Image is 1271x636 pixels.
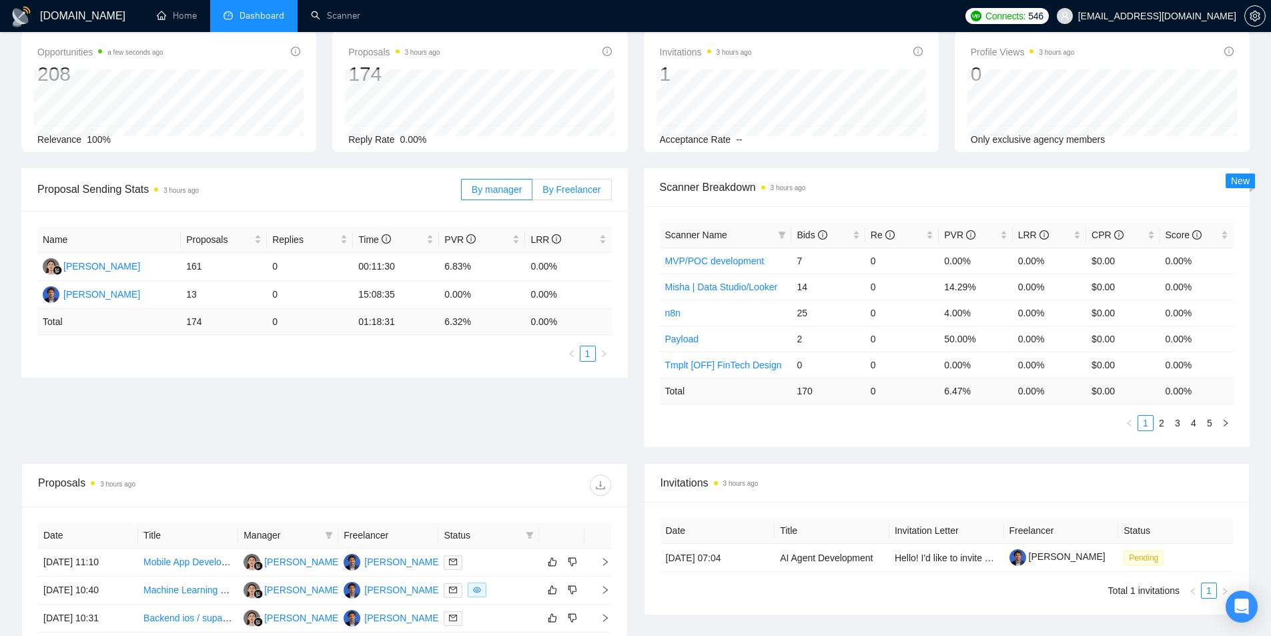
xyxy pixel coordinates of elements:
[1186,416,1201,430] a: 4
[473,586,481,594] span: eye
[157,10,197,21] a: homeHome
[1244,11,1266,21] a: setting
[1013,248,1086,274] td: 0.00%
[37,44,163,60] span: Opportunities
[325,531,333,539] span: filter
[1013,274,1086,300] td: 0.00%
[564,554,580,570] button: dislike
[1009,551,1106,562] a: [PERSON_NAME]
[348,61,440,87] div: 174
[254,589,263,599] img: gigradar-bm.png
[358,234,390,245] span: Time
[791,378,865,404] td: 170
[526,531,534,539] span: filter
[865,326,939,352] td: 0
[568,585,577,595] span: dislike
[966,230,975,240] span: info-circle
[1013,300,1086,326] td: 0.00%
[143,557,319,567] a: Mobile App Developer for Android and iOS
[1166,230,1202,240] span: Score
[971,11,981,21] img: upwork-logo.png
[400,134,427,145] span: 0.00%
[344,554,360,571] img: DU
[564,346,580,362] li: Previous Page
[344,584,441,595] a: DU[PERSON_NAME]
[138,605,238,633] td: Backend ios / supabase developer
[244,556,341,567] a: KK[PERSON_NAME]
[665,308,681,318] a: n8n
[985,9,1025,23] span: Connects:
[322,525,336,545] span: filter
[1160,300,1234,326] td: 0.00%
[580,346,595,361] a: 1
[865,300,939,326] td: 0
[568,350,576,358] span: left
[1138,415,1154,431] li: 1
[1160,326,1234,352] td: 0.00%
[871,230,895,240] span: Re
[1009,549,1026,566] img: c1hXM9bnB2RvzThLaBMv-EFriFBFov-fS4vrx8gLApOf6YtN3vHWnOixsiKQyUVnJ4
[971,61,1075,87] div: 0
[1170,415,1186,431] li: 3
[1013,352,1086,378] td: 0.00%
[660,44,752,60] span: Invitations
[939,352,1012,378] td: 0.00%
[244,610,260,627] img: KK
[143,613,286,623] a: Backend ios / supabase developer
[665,282,778,292] a: Misha | Data Studio/Looker
[665,230,727,240] span: Scanner Name
[600,350,608,358] span: right
[939,300,1012,326] td: 4.00%
[544,582,560,598] button: like
[439,253,525,281] td: 6.83%
[37,181,461,198] span: Proposal Sending Stats
[580,346,596,362] li: 1
[254,617,263,627] img: gigradar-bm.png
[1185,583,1201,599] button: left
[291,47,300,56] span: info-circle
[791,248,865,274] td: 7
[791,352,865,378] td: 0
[186,232,252,247] span: Proposals
[1224,47,1234,56] span: info-circle
[736,134,742,145] span: --
[661,474,1234,491] span: Invitations
[660,134,731,145] span: Acceptance Rate
[865,352,939,378] td: 0
[889,518,1004,544] th: Invitation Letter
[1092,230,1123,240] span: CPR
[1118,518,1233,544] th: Status
[244,582,260,599] img: KK
[138,523,238,549] th: Title
[53,266,62,275] img: gigradar-bm.png
[107,49,163,56] time: a few seconds ago
[1222,419,1230,427] span: right
[568,613,577,623] span: dislike
[1086,300,1160,326] td: $0.00
[348,134,394,145] span: Reply Rate
[564,582,580,598] button: dislike
[38,474,324,496] div: Proposals
[181,227,267,253] th: Proposals
[344,610,360,627] img: DU
[1086,326,1160,352] td: $0.00
[1160,352,1234,378] td: 0.00%
[771,184,806,192] time: 3 hours ago
[548,613,557,623] span: like
[43,288,140,299] a: DU[PERSON_NAME]
[660,61,752,87] div: 1
[602,47,612,56] span: info-circle
[865,378,939,404] td: 0
[244,612,341,623] a: KK[PERSON_NAME]
[548,557,557,567] span: like
[1138,416,1153,430] a: 1
[791,274,865,300] td: 14
[1202,415,1218,431] li: 5
[1114,230,1124,240] span: info-circle
[37,227,181,253] th: Name
[775,225,789,245] span: filter
[37,309,181,335] td: Total
[353,253,439,281] td: 00:11:30
[1013,378,1086,404] td: 0.00 %
[353,309,439,335] td: 01:18:31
